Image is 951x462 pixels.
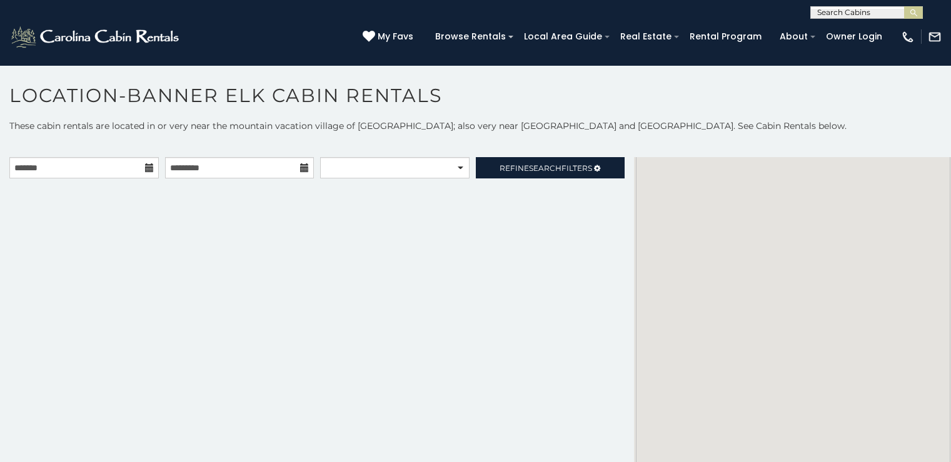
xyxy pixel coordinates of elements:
span: Search [529,163,561,173]
img: phone-regular-white.png [901,30,915,44]
a: About [773,27,814,46]
a: Local Area Guide [518,27,608,46]
a: Browse Rentals [429,27,512,46]
a: RefineSearchFilters [476,157,625,178]
span: Refine Filters [500,163,592,173]
a: Owner Login [820,27,888,46]
span: My Favs [378,30,413,43]
img: mail-regular-white.png [928,30,942,44]
a: Real Estate [614,27,678,46]
a: My Favs [363,30,416,44]
a: Rental Program [683,27,768,46]
img: White-1-2.png [9,24,183,49]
